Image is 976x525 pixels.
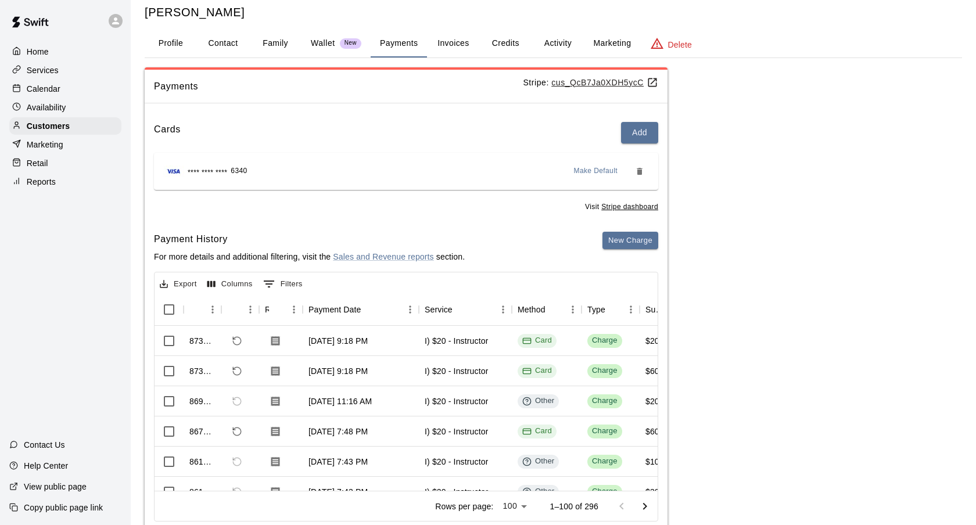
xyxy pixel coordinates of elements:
button: Menu [285,301,303,318]
button: Sort [189,301,206,318]
button: Download Receipt [265,451,286,472]
div: Oct 7, 2025, 7:43 PM [308,456,368,468]
button: Marketing [584,30,640,57]
div: Oct 10, 2025, 7:48 PM [308,426,368,437]
div: Charge [592,456,618,467]
div: $20.00 [645,395,671,407]
button: Menu [622,301,640,318]
div: Service [419,293,512,326]
p: Copy public page link [24,502,103,513]
button: New Charge [602,232,658,250]
p: Availability [27,102,66,113]
div: 873095 [189,365,216,377]
button: Export [157,275,200,293]
div: Oct 13, 2025, 9:18 PM [308,365,368,377]
button: Add [621,122,658,143]
p: Wallet [311,37,335,49]
div: Home [9,43,121,60]
div: Card [522,426,552,437]
span: Refund payment [227,422,247,441]
div: 873097 [189,335,216,347]
div: Payment Date [308,293,361,326]
a: Retail [9,154,121,172]
span: Refund payment [227,331,247,351]
div: I) $20 - Instructor [425,395,488,407]
a: Stripe dashboard [601,203,658,211]
p: View public page [24,481,87,492]
div: $20.00 [645,335,671,347]
button: Menu [494,301,512,318]
p: For more details and additional filtering, visit the section. [154,251,465,262]
div: 100 [498,498,531,515]
div: Charge [592,426,618,437]
button: Remove [630,162,649,181]
h5: [PERSON_NAME] [145,5,962,20]
button: Go to next page [633,495,656,518]
div: Method [518,293,546,326]
div: Refund [221,293,259,326]
div: I) $20 - Instructor [425,365,488,377]
button: Profile [145,30,197,57]
button: Menu [204,301,221,318]
button: Sort [453,301,469,318]
img: Credit card brand logo [163,166,184,177]
div: I) $20 - Instructor [425,335,488,347]
button: Contact [197,30,249,57]
div: 867517 [189,426,216,437]
p: 1–100 of 296 [550,501,598,512]
button: Family [249,30,302,57]
a: Customers [9,117,121,135]
button: Show filters [260,275,306,293]
span: Make Default [574,166,618,177]
div: Other [522,395,554,407]
p: Home [27,46,49,57]
button: Sort [227,301,243,318]
h6: Payment History [154,232,465,247]
div: Type [587,293,605,326]
button: Credits [479,30,532,57]
p: Calendar [27,83,60,95]
div: Charge [592,395,618,407]
button: Activity [532,30,584,57]
div: $60.00 [645,426,671,437]
div: $60.00 [645,365,671,377]
p: Marketing [27,139,63,150]
p: Retail [27,157,48,169]
p: Stripe: [523,77,658,89]
div: Card [522,335,552,346]
div: Receipt [259,293,303,326]
button: Payments [371,30,427,57]
button: Menu [401,301,419,318]
button: Download Receipt [265,421,286,442]
div: I) $20 - Instructor [425,426,488,437]
a: Marketing [9,136,121,153]
div: Oct 12, 2025, 11:16 AM [308,395,372,407]
div: Method [512,293,582,326]
p: Help Center [24,460,68,472]
button: Download Receipt [265,481,286,502]
div: Receipt [265,293,269,326]
button: Select columns [204,275,256,293]
span: Refund payment [227,482,247,502]
button: Sort [546,301,562,318]
p: Services [27,64,59,76]
div: Service [425,293,453,326]
div: Id [184,293,221,326]
a: Reports [9,173,121,190]
a: cus_QcB7Ja0XDH5ycC [551,78,658,87]
span: Payments [154,79,523,94]
div: Other [522,486,554,497]
button: Make Default [569,162,623,181]
div: I) $20 - Instructor [425,456,488,468]
button: Download Receipt [265,361,286,382]
div: I) $20 - Instructor [425,486,488,498]
button: Sort [269,301,285,318]
p: Delete [668,39,692,51]
a: Availability [9,99,121,116]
